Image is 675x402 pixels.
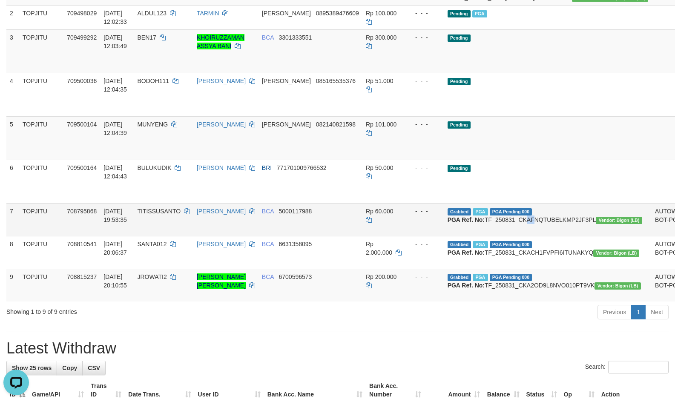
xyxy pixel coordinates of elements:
span: Pending [448,165,471,172]
span: 708815237 [67,273,97,280]
a: Show 25 rows [6,361,57,375]
td: TF_250831_CKA2OD9L8NVO010PT9VK [444,269,652,301]
td: TF_250831_CKACH1FVPFI6ITUNAKYQ [444,236,652,269]
div: - - - [408,9,441,17]
a: [PERSON_NAME] [197,241,246,247]
span: Rp 101.000 [366,121,396,128]
a: KHOIRUZZAMAN ASSYA BANI [197,34,244,49]
a: TARMIN [197,10,219,17]
td: TOPJITU [19,73,63,116]
div: Showing 1 to 9 of 9 entries [6,304,275,316]
span: Copy 082140821598 to clipboard [316,121,356,128]
span: Rp 60.000 [366,208,394,215]
td: 9 [6,269,19,301]
span: [DATE] 20:10:55 [103,273,127,289]
h1: Latest Withdraw [6,340,669,357]
td: 7 [6,203,19,236]
a: Copy [57,361,83,375]
td: TOPJITU [19,236,63,269]
span: [DATE] 19:53:35 [103,208,127,223]
span: SANTA012 [137,241,167,247]
td: TOPJITU [19,269,63,301]
span: Rp 50.000 [366,164,394,171]
span: Copy 6631358095 to clipboard [279,241,312,247]
td: TOPJITU [19,5,63,29]
div: - - - [408,33,441,42]
span: Rp 51.000 [366,78,394,84]
span: 709500036 [67,78,97,84]
div: - - - [408,164,441,172]
span: Copy 3301333551 to clipboard [279,34,312,41]
span: Marked by bjqdanil [472,10,487,17]
span: Vendor URL: https://dashboard.q2checkout.com/secure [595,282,641,290]
span: Rp 2.000.000 [366,241,392,256]
span: [DATE] 12:04:35 [103,78,127,93]
td: 5 [6,116,19,160]
span: Vendor URL: https://dashboard.q2checkout.com/secure [593,250,639,257]
td: 8 [6,236,19,269]
div: - - - [408,207,441,215]
span: 708795868 [67,208,97,215]
span: CSV [88,365,100,371]
span: 709498029 [67,10,97,17]
td: TOPJITU [19,160,63,203]
span: 709499292 [67,34,97,41]
a: [PERSON_NAME] [197,121,246,128]
span: 708810541 [67,241,97,247]
span: Copy 0895389476609 to clipboard [316,10,359,17]
span: 709500104 [67,121,97,128]
span: PGA Pending [490,241,532,248]
div: - - - [408,273,441,281]
span: Pending [448,10,471,17]
span: Copy [62,365,77,371]
span: TITISSUSANTO [137,208,181,215]
td: 4 [6,73,19,116]
a: [PERSON_NAME] [PERSON_NAME] [197,273,246,289]
span: Copy 771701009766532 to clipboard [277,164,327,171]
span: Copy 6700596573 to clipboard [279,273,312,280]
span: Rp 200.000 [366,273,396,280]
span: PGA Pending [490,208,532,215]
span: BCA [262,273,274,280]
span: BEN17 [137,34,156,41]
span: [PERSON_NAME] [262,121,311,128]
a: [PERSON_NAME] [197,164,246,171]
a: Next [645,305,669,319]
span: Copy 085165535376 to clipboard [316,78,356,84]
span: [DATE] 12:04:39 [103,121,127,136]
a: 1 [631,305,646,319]
td: TF_250831_CKAFNQTUBELKMP2JF3PL [444,203,652,236]
span: Pending [448,121,471,129]
span: Grabbed [448,241,471,248]
span: [PERSON_NAME] [262,10,311,17]
span: Rp 100.000 [366,10,396,17]
td: TOPJITU [19,116,63,160]
span: Marked by bjqsamuel [473,208,488,215]
span: Pending [448,78,471,85]
span: BULUKUDIK [137,164,171,171]
a: [PERSON_NAME] [197,78,246,84]
td: TOPJITU [19,29,63,73]
span: [DATE] 12:04:43 [103,164,127,180]
a: Previous [597,305,632,319]
b: PGA Ref. No: [448,249,485,256]
span: Rp 300.000 [366,34,396,41]
a: CSV [82,361,106,375]
span: 709500164 [67,164,97,171]
span: [DATE] 12:03:49 [103,34,127,49]
div: - - - [408,120,441,129]
b: PGA Ref. No: [448,216,485,223]
label: Search: [585,361,669,373]
span: JROWATI2 [137,273,167,280]
span: PGA Pending [490,274,532,281]
span: Grabbed [448,208,471,215]
span: [DATE] 20:06:37 [103,241,127,256]
td: 2 [6,5,19,29]
div: - - - [408,240,441,248]
span: Marked by bjqsamuel [473,274,488,281]
span: BCA [262,208,274,215]
span: [DATE] 12:02:33 [103,10,127,25]
span: [PERSON_NAME] [262,78,311,84]
span: Copy 5000117988 to clipboard [279,208,312,215]
span: Show 25 rows [12,365,52,371]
